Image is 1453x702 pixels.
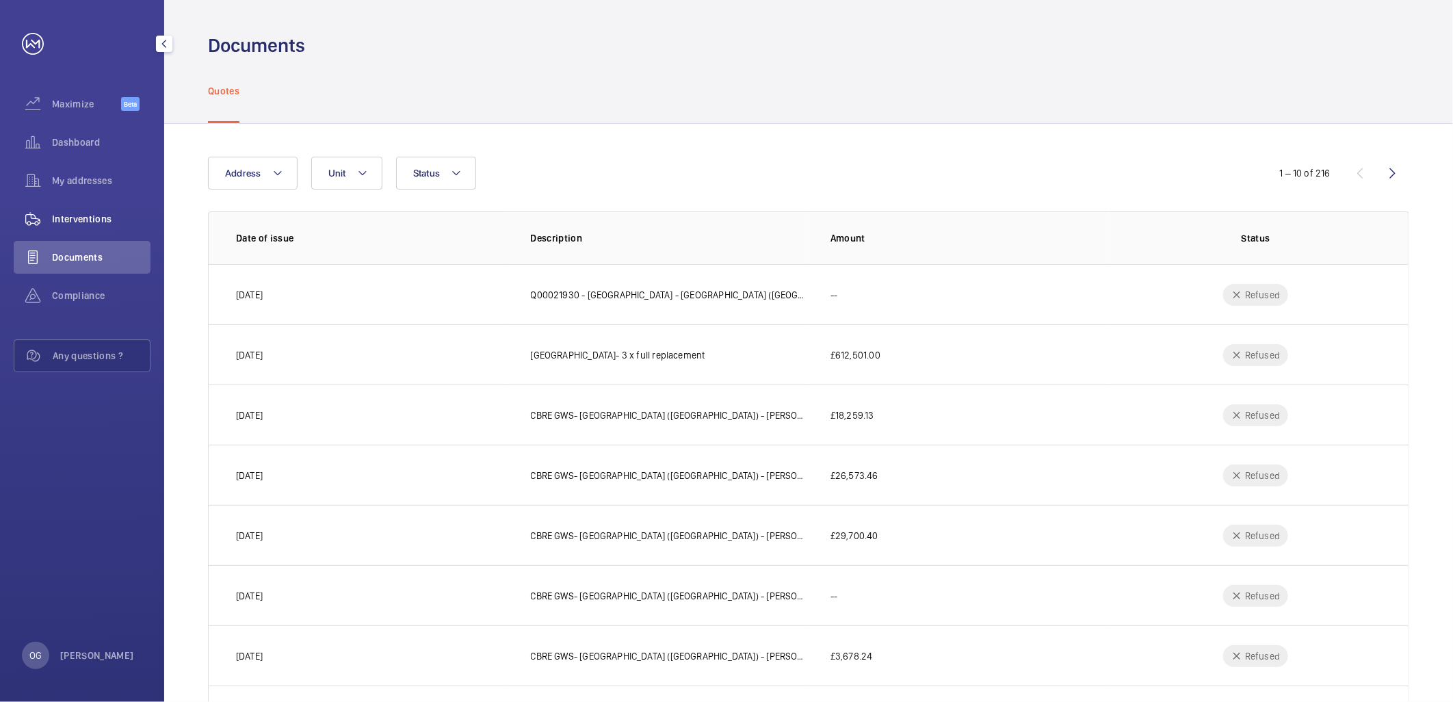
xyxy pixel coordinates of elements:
p: £18,259.13 [830,408,874,422]
p: [DATE] [236,348,263,362]
p: Refused [1245,288,1280,302]
span: Dashboard [52,135,150,149]
span: Compliance [52,289,150,302]
p: Refused [1245,469,1280,482]
p: CBRE GWS- [GEOGRAPHIC_DATA] ([GEOGRAPHIC_DATA]) - [PERSON_NAME] items - Lift 10 - [DATE] [531,408,809,422]
p: [DATE] [236,589,263,603]
p: £29,700.40 [830,529,878,543]
span: Status [413,168,441,179]
p: CBRE GWS- [GEOGRAPHIC_DATA] ([GEOGRAPHIC_DATA]) - [PERSON_NAME] items - Lift 23 - [DATE] [531,469,809,482]
p: Refused [1245,589,1280,603]
p: Q00021930 - [GEOGRAPHIC_DATA] - [GEOGRAPHIC_DATA] ([GEOGRAPHIC_DATA]) [531,288,809,302]
span: Any questions ? [53,349,150,363]
p: Refused [1245,408,1280,422]
span: My addresses [52,174,150,187]
span: Maximize [52,97,121,111]
p: [DATE] [236,649,263,663]
span: Address [225,168,261,179]
p: [DATE] [236,288,263,302]
span: Interventions [52,212,150,226]
p: [DATE] [236,408,263,422]
p: Date of issue [236,231,509,245]
p: Refused [1245,649,1280,663]
button: Unit [311,157,382,190]
p: Quotes [208,84,239,98]
p: [PERSON_NAME] [60,649,134,662]
p: Description [531,231,809,245]
p: £3,678.24 [830,649,873,663]
span: Documents [52,250,150,264]
p: Status [1131,231,1382,245]
div: 1 – 10 of 216 [1280,166,1331,180]
p: CBRE GWS- [GEOGRAPHIC_DATA] ([GEOGRAPHIC_DATA]) - [PERSON_NAME] items - Lift 54 - [DATE] [531,589,809,603]
h1: Documents [208,33,305,58]
p: -- [830,589,837,603]
span: Unit [328,168,346,179]
p: Amount [830,231,1109,245]
button: Address [208,157,298,190]
p: CBRE GWS- [GEOGRAPHIC_DATA] ([GEOGRAPHIC_DATA]) - [PERSON_NAME] items - Lift 20 - [DATE] [531,649,809,663]
p: £612,501.00 [830,348,880,362]
button: Status [396,157,477,190]
p: £26,573.46 [830,469,878,482]
p: CBRE GWS- [GEOGRAPHIC_DATA] ([GEOGRAPHIC_DATA]) - [PERSON_NAME] items - Lift 22 - [DATE] [531,529,809,543]
p: [DATE] [236,529,263,543]
p: -- [830,288,837,302]
p: OG [29,649,42,662]
p: Refused [1245,529,1280,543]
span: Beta [121,97,140,111]
p: Refused [1245,348,1280,362]
p: [DATE] [236,469,263,482]
p: [GEOGRAPHIC_DATA]- 3 x full replacement [531,348,705,362]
